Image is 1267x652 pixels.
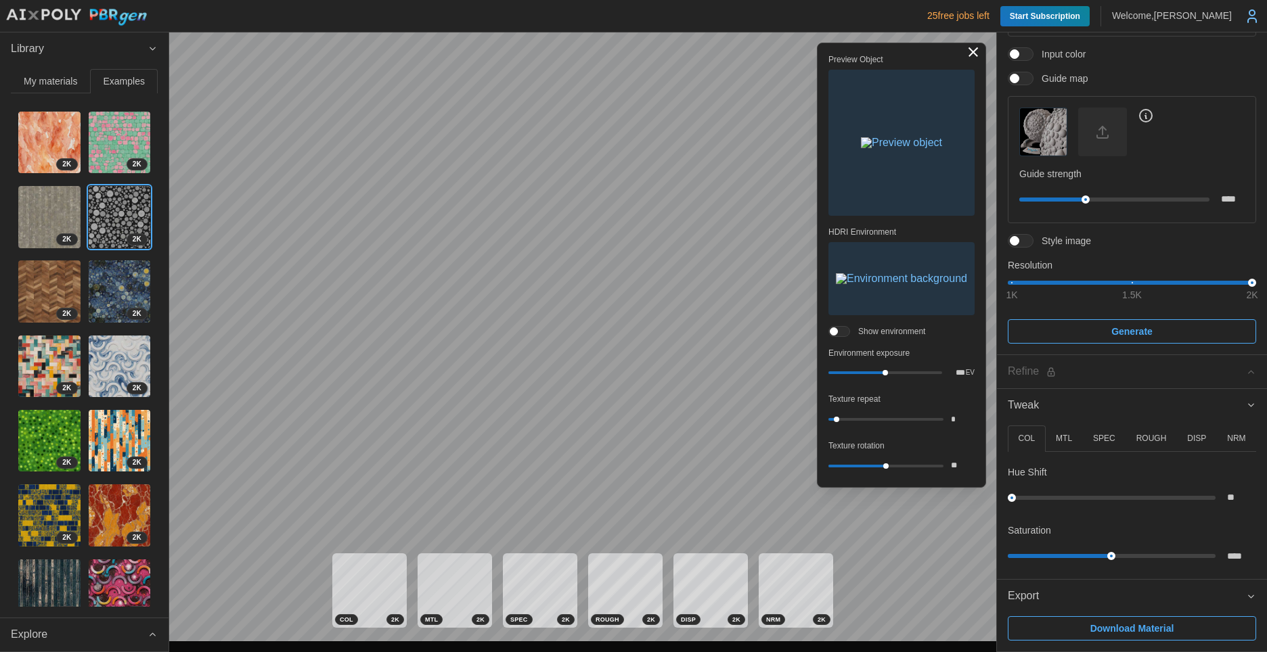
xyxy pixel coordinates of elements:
p: Texture rotation [828,440,975,452]
img: A4Ip82XD3EJnSCKI0NXd [89,112,151,174]
button: Refine [997,355,1267,388]
button: Generate [1008,319,1256,344]
span: 2 K [818,615,826,624]
span: Start Subscription [1010,6,1080,26]
p: Preview Object [828,54,975,66]
span: 2 K [133,308,141,319]
span: DISP [681,615,696,624]
a: xGfjer9ro03ZFYxz6oRE2K [18,260,81,323]
a: PtnkfkJ0rlOgzqPVzBbq2K [88,484,152,547]
a: CHIX8LGRgTTB8f7hNWti2K [88,559,152,622]
span: 2 K [62,308,71,319]
img: SqvTK9WxGY1p835nerRz [18,484,81,546]
a: E0WDekRgOSM6MXRuYTC42K [88,409,152,473]
span: 2 K [732,615,740,624]
img: Hz2WzdisDSdMN9J5i1Bs [89,260,151,323]
a: A4Ip82XD3EJnSCKI0NXd2K [88,111,152,174]
span: 2 K [133,159,141,170]
p: NRM [1227,433,1245,444]
span: Tweak [1008,389,1246,422]
a: BaNnYycJ0fHhekiD6q2s2K [88,335,152,398]
span: 2 K [62,532,71,543]
span: Library [11,32,148,66]
span: 2 K [133,234,141,245]
span: 2 K [647,615,655,624]
p: EV [966,369,975,376]
a: xFUu4JYEYTMgrsbqNkuZ2K [18,185,81,249]
a: Start Subscription [1000,6,1090,26]
span: Show environment [850,326,925,337]
p: ROUGH [1136,433,1167,444]
p: HDRI Environment [828,227,975,238]
a: x8yfbN4GTchSu5dOOcil2K [18,111,81,174]
span: 2 K [133,532,141,543]
span: NRM [766,615,780,624]
button: Toggle viewport controls [964,43,983,62]
span: MTL [425,615,438,624]
p: Resolution [1008,258,1256,272]
span: 2 K [62,159,71,170]
a: Hz2WzdisDSdMN9J5i1Bs2K [88,260,152,323]
span: 2 K [562,615,570,624]
span: COL [340,615,353,624]
p: Saturation [1008,523,1051,537]
img: xGfjer9ro03ZFYxz6oRE [18,260,81,323]
p: Guide strength [1019,167,1245,181]
span: Examples [104,76,145,86]
button: Guide map [1019,108,1067,156]
span: Style image [1033,234,1091,248]
img: JRFGPhhRt5Yj1BDkBmTq [18,410,81,472]
button: Tweak [997,389,1267,422]
span: ROUGH [596,615,619,624]
img: AIxPoly PBRgen [5,8,148,26]
p: MTL [1056,433,1072,444]
span: 2 K [62,457,71,468]
img: HoR2omZZLXJGORTLu1Xa [18,335,81,398]
span: Input color [1033,47,1086,61]
a: HoR2omZZLXJGORTLu1Xa2K [18,335,81,398]
img: rHikvvBoB3BgiCY53ZRV [89,186,151,248]
button: Environment background [828,242,975,315]
div: Tweak [997,422,1267,579]
span: SPEC [510,615,528,624]
img: CHIX8LGRgTTB8f7hNWti [89,559,151,622]
p: Hue Shift [1008,465,1047,479]
img: VHlsLYLO2dYIXbUDQv9T [18,559,81,622]
img: PtnkfkJ0rlOgzqPVzBbq [89,484,151,546]
span: Guide map [1033,72,1088,85]
span: 2 K [133,383,141,394]
span: 2 K [391,615,399,624]
p: SPEC [1093,433,1115,444]
p: Texture repeat [828,394,975,405]
button: Download Material [1008,616,1256,641]
span: 2 K [62,383,71,394]
p: 25 free jobs left [927,9,990,22]
span: Download Material [1090,617,1174,640]
a: VHlsLYLO2dYIXbUDQv9T2K [18,559,81,622]
span: Generate [1111,320,1153,343]
span: My materials [24,76,77,86]
div: Refine [1008,363,1246,380]
img: BaNnYycJ0fHhekiD6q2s [89,335,151,398]
img: xFUu4JYEYTMgrsbqNkuZ [18,186,81,248]
p: DISP [1187,433,1206,444]
div: Export [997,613,1267,651]
span: Explore [11,618,148,651]
img: Guide map [1020,108,1067,155]
p: Welcome, [PERSON_NAME] [1112,9,1232,22]
a: JRFGPhhRt5Yj1BDkBmTq2K [18,409,81,473]
img: x8yfbN4GTchSu5dOOcil [18,112,81,174]
img: E0WDekRgOSM6MXRuYTC4 [89,410,151,472]
span: 2 K [62,234,71,245]
button: Preview object [828,70,975,216]
p: COL [1018,433,1035,444]
a: SqvTK9WxGY1p835nerRz2K [18,484,81,547]
img: Preview object [861,137,942,148]
span: Export [1008,580,1246,613]
span: 2 K [476,615,485,624]
button: Export [997,580,1267,613]
span: 2 K [133,457,141,468]
img: Environment background [836,273,967,284]
a: rHikvvBoB3BgiCY53ZRV2K [88,185,152,249]
p: Environment exposure [828,348,975,359]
